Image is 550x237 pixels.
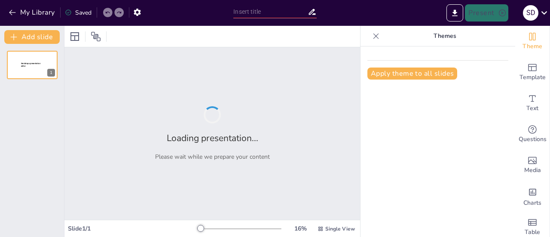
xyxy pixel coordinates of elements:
div: Get real-time input from your audience [515,119,550,150]
button: Present [465,4,508,22]
p: Please wait while we prepare your content [155,153,270,161]
span: Theme [522,42,542,51]
div: Add charts and graphs [515,181,550,212]
div: Slide 1 / 1 [68,225,199,233]
div: Saved [65,9,92,17]
div: 16 % [290,225,311,233]
span: Charts [523,198,541,208]
div: 1 [47,69,55,77]
h2: Loading presentation... [167,132,258,144]
span: Table [525,228,540,237]
span: Template [519,73,546,82]
div: Change the overall theme [515,26,550,57]
div: Add ready made slides [515,57,550,88]
button: Export to PowerPoint [446,4,463,22]
button: S D [523,4,538,22]
div: Add text boxes [515,88,550,119]
span: Position [91,31,101,42]
span: Media [524,166,541,175]
span: Single View [325,225,355,232]
input: Insert title [233,6,307,18]
p: Themes [383,26,507,46]
button: My Library [6,6,58,19]
div: S D [523,5,538,21]
div: Add images, graphics, shapes or video [515,150,550,181]
span: Text [526,104,538,113]
button: Apply theme to all slides [367,68,457,80]
button: Add slide [4,30,60,44]
div: 1 [7,51,58,79]
span: Questions [519,135,547,144]
div: Layout [68,30,82,43]
span: Sendsteps presentation editor [21,62,40,67]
